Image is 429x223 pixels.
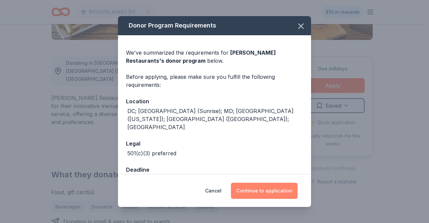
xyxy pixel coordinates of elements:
[126,49,303,65] div: We've summarized the requirements for below.
[126,73,303,89] div: Before applying, please make sure you fulfill the following requirements:
[126,97,303,106] div: Location
[127,149,176,157] div: 501(c)(3) preferred
[118,16,311,35] div: Donor Program Requirements
[127,107,303,131] div: DC; [GEOGRAPHIC_DATA] (Sunrise); MD; [GEOGRAPHIC_DATA] ([US_STATE]); [GEOGRAPHIC_DATA] ([GEOGRAPH...
[231,183,298,199] button: Continue to application
[126,139,303,148] div: Legal
[205,183,222,199] button: Cancel
[126,165,303,174] div: Deadline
